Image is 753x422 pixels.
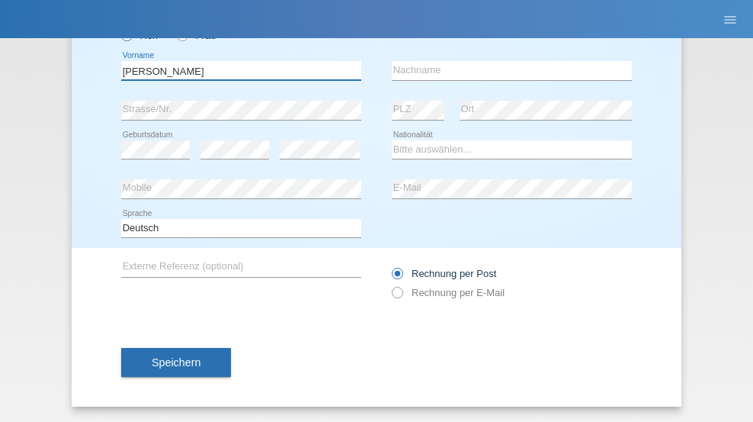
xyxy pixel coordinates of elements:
[392,268,496,279] label: Rechnung per Post
[152,356,200,369] span: Speichern
[121,348,231,377] button: Speichern
[392,268,402,287] input: Rechnung per Post
[392,287,505,298] label: Rechnung per E-Mail
[723,12,738,27] i: menu
[715,14,745,24] a: menu
[392,287,402,306] input: Rechnung per E-Mail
